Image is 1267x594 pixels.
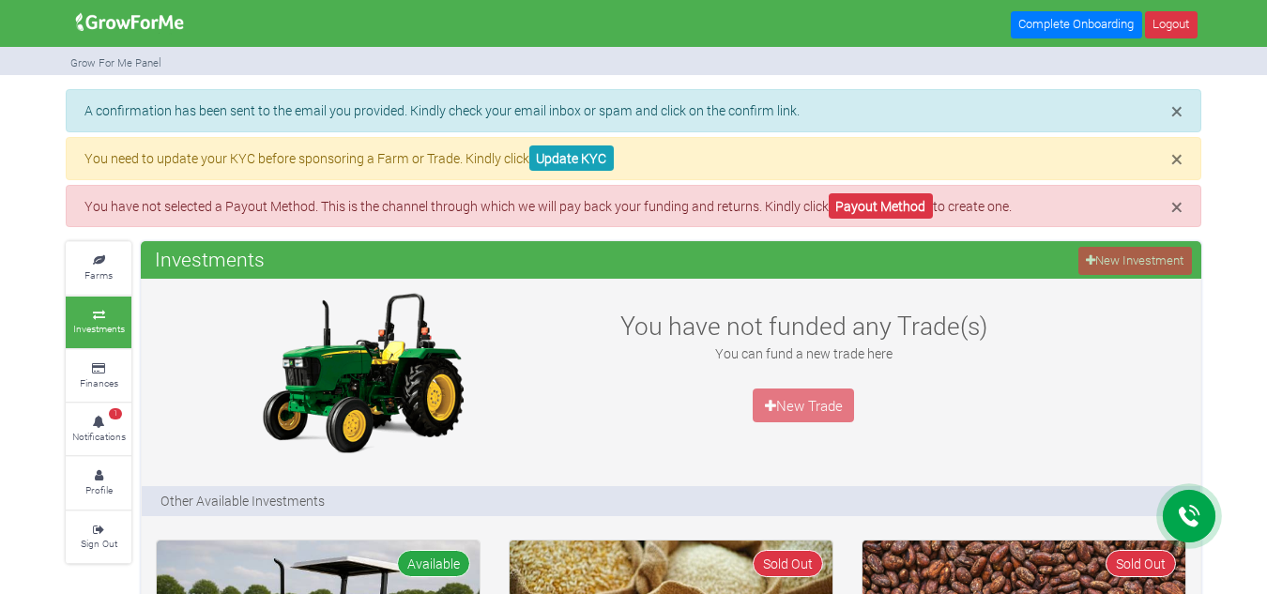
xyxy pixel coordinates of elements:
[753,550,823,577] span: Sold Out
[66,242,131,294] a: Farms
[1171,145,1183,173] span: ×
[66,511,131,563] a: Sign Out
[70,55,161,69] small: Grow For Me Panel
[80,376,118,389] small: Finances
[600,311,1007,341] h3: You have not funded any Trade(s)
[66,404,131,455] a: 1 Notifications
[397,550,470,577] span: Available
[529,145,614,171] a: Update KYC
[160,491,325,510] p: Other Available Investments
[66,457,131,509] a: Profile
[1171,97,1183,125] span: ×
[72,430,126,443] small: Notifications
[85,483,113,496] small: Profile
[81,537,117,550] small: Sign Out
[1171,100,1183,122] button: Close
[73,322,125,335] small: Investments
[150,240,269,278] span: Investments
[1106,550,1176,577] span: Sold Out
[245,288,480,457] img: growforme image
[1011,11,1142,38] a: Complete Onboarding
[84,148,1183,168] p: You need to update your KYC before sponsoring a Farm or Trade. Kindly click
[84,196,1183,216] p: You have not selected a Payout Method. This is the channel through which we will pay back your fu...
[1171,148,1183,170] button: Close
[1145,11,1198,38] a: Logout
[109,408,122,419] span: 1
[829,193,933,219] a: Payout Method
[69,4,191,41] img: growforme image
[66,350,131,402] a: Finances
[600,343,1007,363] p: You can fund a new trade here
[84,100,1183,120] p: A confirmation has been sent to the email you provided. Kindly check your email inbox or spam and...
[1171,192,1183,221] span: ×
[66,297,131,348] a: Investments
[84,268,113,282] small: Farms
[1171,196,1183,218] button: Close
